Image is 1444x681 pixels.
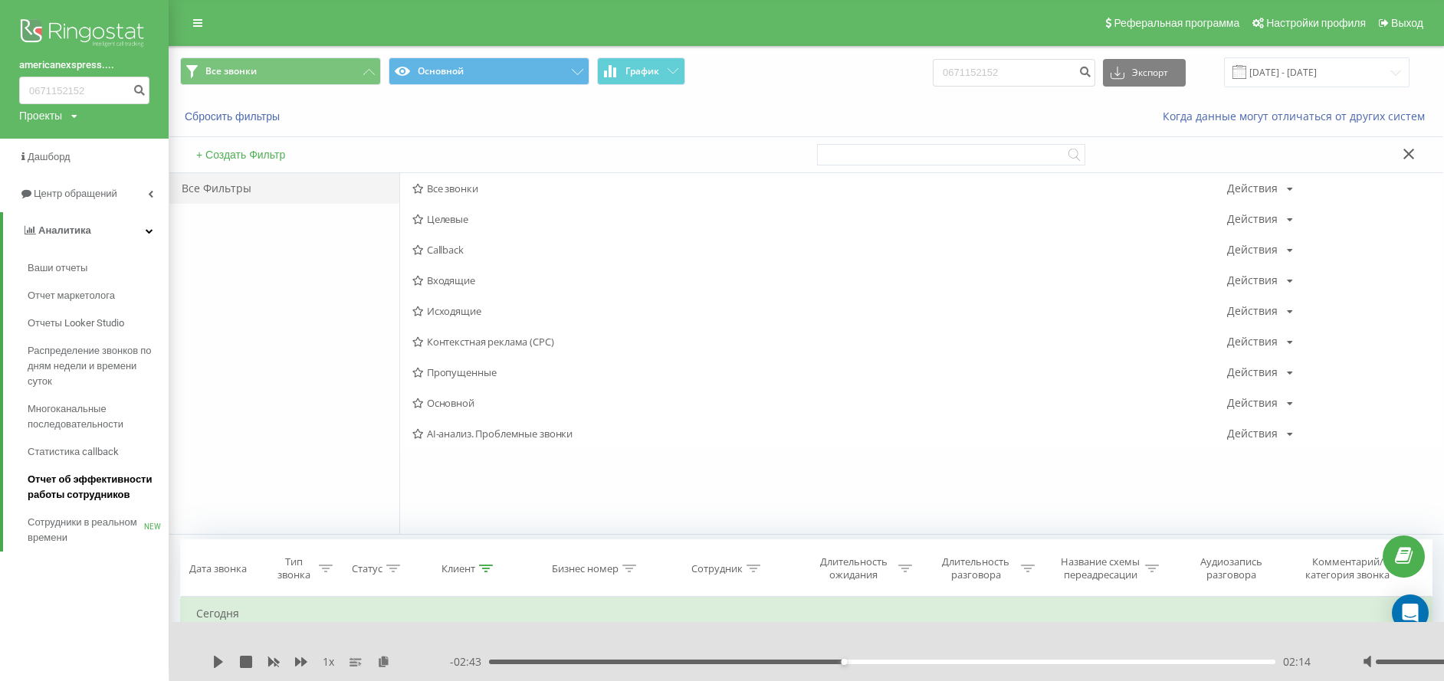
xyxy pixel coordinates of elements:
a: Когда данные могут отличаться от других систем [1163,109,1433,123]
div: Действия [1227,367,1278,378]
div: Действия [1227,398,1278,408]
span: Контекстная реклама (CPC) [412,336,1227,347]
div: Комментарий/категория звонка [1303,555,1393,581]
span: AI-анализ. Проблемные звонки [412,428,1227,439]
span: Отчет маркетолога [28,288,115,303]
span: Входящие [412,275,1227,286]
div: Дата звонка [189,562,247,575]
span: Отчеты Looker Studio [28,316,124,331]
div: Тип звонка [272,555,315,581]
span: Callback [412,244,1227,255]
button: + Создать Фильтр [192,148,290,162]
button: Основной [389,57,589,85]
button: График [597,57,685,85]
button: Закрыть [1398,147,1420,163]
div: Open Intercom Messenger [1392,594,1429,631]
div: Длительность ожидания [812,555,894,581]
div: Сотрудник [691,562,743,575]
a: Отчет об эффективности работы сотрудников [28,466,169,509]
div: Название схемы переадресации [1059,555,1141,581]
span: Целевые [412,214,1227,224]
div: Действия [1227,336,1278,347]
a: Статистика callback [28,438,169,466]
a: Отчет маркетолога [28,282,169,309]
a: americanexspress.... [19,57,149,73]
span: Сотрудники в реальном времени [28,515,144,545]
span: Многоканальные последовательности [28,401,161,432]
div: Проекты [19,108,62,123]
span: Статистика callback [28,444,119,460]
div: Все Фильтры [169,173,399,204]
button: Экспорт [1103,59,1186,87]
div: Действия [1227,306,1278,316]
span: График [625,66,659,77]
a: Отчеты Looker Studio [28,309,169,337]
div: Действия [1227,428,1278,439]
span: - 02:43 [450,654,489,670]
span: Все звонки [412,183,1227,194]
a: Многоканальные последовательности [28,395,169,438]
span: Реферальная программа [1114,17,1239,29]
a: Распределение звонков по дням недели и времени суток [28,337,169,395]
span: Исходящие [412,306,1227,316]
button: Все звонки [180,57,381,85]
span: Отчет об эффективности работы сотрудников [28,472,161,503]
td: Сегодня [181,598,1433,629]
input: Поиск по номеру [19,77,149,104]
a: Ваши отчеты [28,254,169,282]
span: Все звонки [205,65,257,77]
span: Основной [412,398,1227,408]
span: Настройки профиля [1266,17,1366,29]
span: Ваши отчеты [28,260,87,276]
span: 1 x [323,654,334,670]
div: Статус [352,562,382,575]
div: Действия [1227,275,1278,286]
a: Сотрудники в реальном времениNEW [28,509,169,552]
div: Клиент [441,562,475,575]
div: Аудиозапись разговора [1182,555,1282,581]
button: Сбросить фильтры [180,110,287,123]
span: Центр обращений [34,188,117,199]
span: 02:14 [1283,654,1311,670]
input: Поиск по номеру [933,59,1095,87]
span: Аналитика [38,224,91,236]
span: Пропущенные [412,367,1227,378]
div: Длительность разговора [935,555,1017,581]
div: Действия [1227,244,1278,255]
a: Аналитика [3,212,169,249]
span: Распределение звонков по дням недели и времени суток [28,343,161,389]
div: Действия [1227,214,1278,224]
span: Выход [1391,17,1423,29]
div: Бизнес номер [552,562,619,575]
div: Accessibility label [841,659,847,665]
div: Действия [1227,183,1278,194]
span: Дашборд [28,151,71,162]
img: Ringostat logo [19,15,149,54]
